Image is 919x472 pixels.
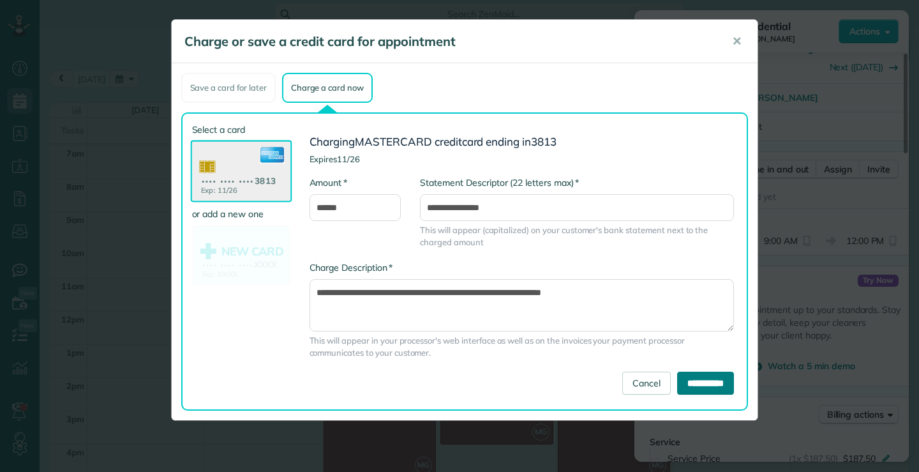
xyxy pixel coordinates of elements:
[181,73,276,103] div: Save a card for later
[310,335,734,359] span: This will appear in your processor's web interface as well as on the invoices your payment proces...
[310,176,347,189] label: Amount
[531,135,557,148] span: 3813
[192,123,290,136] label: Select a card
[420,176,579,189] label: Statement Descriptor (22 letters max)
[310,136,734,148] h3: Charging card ending in
[732,34,742,49] span: ✕
[337,154,360,164] span: 11/26
[435,135,462,148] span: credit
[184,33,714,50] h5: Charge or save a credit card for appointment
[310,155,734,164] h4: Expires
[355,135,432,148] span: MASTERCARD
[622,372,671,395] a: Cancel
[310,261,393,274] label: Charge Description
[192,208,290,220] label: or add a new one
[282,73,373,103] div: Charge a card now
[420,224,733,248] span: This will appear (capitalized) on your customer's bank statement next to the charged amount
